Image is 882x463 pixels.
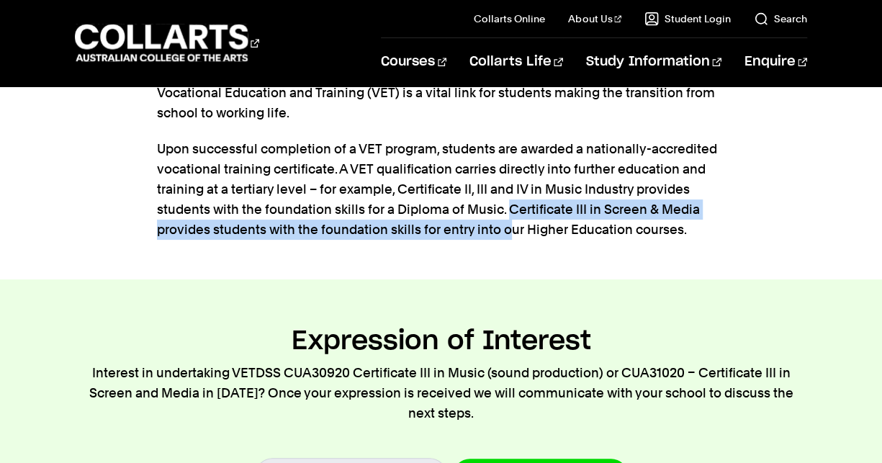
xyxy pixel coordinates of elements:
[157,139,726,240] p: Upon successful completion of a VET program, students are awarded a nationally-accredited vocatio...
[644,12,731,26] a: Student Login
[568,12,621,26] a: About Us
[754,12,807,26] a: Search
[381,38,446,86] a: Courses
[75,22,259,63] div: Go to homepage
[75,363,807,423] p: Interest in undertaking VETDSS CUA30920 Certificate III in Music (sound production) or CUA31020 –...
[744,38,807,86] a: Enquire
[292,325,591,357] h2: Expression of Interest
[586,38,721,86] a: Study Information
[474,12,545,26] a: Collarts Online
[469,38,562,86] a: Collarts Life
[157,83,726,123] p: Vocational Education and Training (VET) is a vital link for students making the transition from s...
